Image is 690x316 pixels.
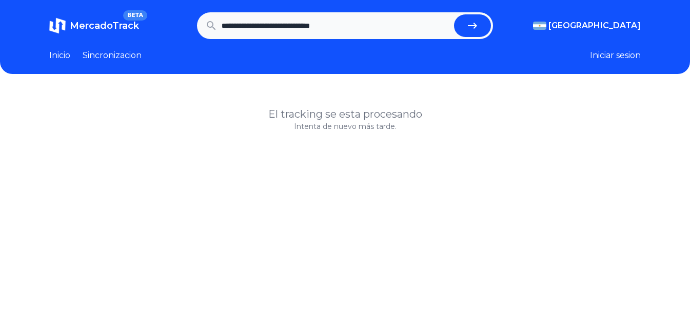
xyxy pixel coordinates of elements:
[49,17,66,34] img: MercadoTrack
[70,20,139,31] span: MercadoTrack
[533,22,546,30] img: Argentina
[49,17,139,34] a: MercadoTrackBETA
[590,49,641,62] button: Iniciar sesion
[49,121,641,132] p: Intenta de nuevo más tarde.
[83,49,142,62] a: Sincronizacion
[49,107,641,121] h1: El tracking se esta procesando
[548,20,641,32] span: [GEOGRAPHIC_DATA]
[123,10,147,21] span: BETA
[49,49,70,62] a: Inicio
[533,20,641,32] button: [GEOGRAPHIC_DATA]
